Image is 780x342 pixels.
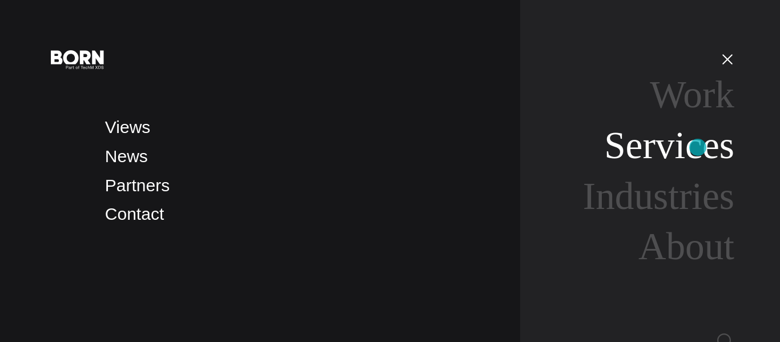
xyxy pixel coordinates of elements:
[105,204,164,223] a: Contact
[604,124,734,167] a: Services
[105,176,170,195] a: Partners
[105,147,148,166] a: News
[638,225,734,268] a: About
[714,47,741,71] button: Open
[105,118,150,136] a: Views
[650,73,734,116] a: Work
[583,175,734,218] a: Industries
